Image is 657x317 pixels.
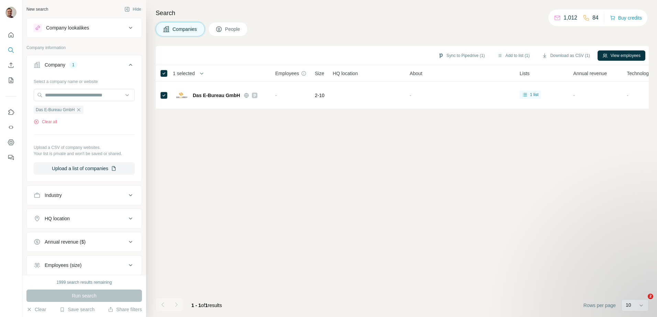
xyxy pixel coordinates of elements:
[27,20,142,36] button: Company lookalikes
[634,294,650,310] iframe: Intercom live chat
[176,90,187,101] img: Logo of Das E-Bureau GmbH
[26,306,46,313] button: Clear
[45,262,81,269] div: Employees (size)
[5,106,16,118] button: Use Surfe on LinkedIn
[27,234,142,250] button: Annual revenue ($)
[57,279,112,285] div: 1999 search results remaining
[34,76,135,85] div: Select a company name or website
[120,4,146,14] button: Hide
[172,26,198,33] span: Companies
[573,70,607,77] span: Annual revenue
[5,121,16,133] button: Use Surfe API
[573,93,575,98] span: -
[5,29,16,41] button: Quick start
[34,119,57,125] button: Clear all
[564,14,577,22] p: 1,012
[69,62,77,68] div: 1
[59,306,94,313] button: Save search
[530,92,538,98] span: 1 list
[45,238,86,245] div: Annual revenue ($)
[27,187,142,203] button: Industry
[5,151,16,164] button: Feedback
[34,151,135,157] p: Your list is private and won't be saved or shared.
[201,303,205,308] span: of
[433,50,489,61] button: Sync to Pipedrive (1)
[46,24,89,31] div: Company lookalikes
[537,50,594,61] button: Download as CSV (1)
[275,70,299,77] span: Employees
[626,302,631,308] p: 10
[45,215,70,222] div: HQ location
[5,59,16,71] button: Enrich CSV
[5,44,16,56] button: Search
[45,61,65,68] div: Company
[173,70,195,77] span: 1 selected
[627,93,628,98] span: -
[5,136,16,149] button: Dashboard
[34,144,135,151] p: Upload a CSV of company websites.
[27,57,142,76] button: Company1
[225,26,241,33] span: People
[34,162,135,175] button: Upload a list of companies
[191,303,222,308] span: results
[108,306,142,313] button: Share filters
[5,74,16,86] button: My lists
[598,50,645,61] button: View employees
[191,303,201,308] span: 1 - 1
[610,13,642,23] button: Buy credits
[592,14,599,22] p: 84
[520,70,530,77] span: Lists
[583,302,616,309] span: Rows per page
[627,70,655,77] span: Technologies
[333,70,358,77] span: HQ location
[193,92,240,99] span: Das E-Bureau GmbH
[45,192,62,199] div: Industry
[648,294,653,299] span: 2
[315,70,324,77] span: Size
[27,257,142,273] button: Employees (size)
[492,50,535,61] button: Add to list (1)
[315,92,324,99] span: 2-10
[205,303,208,308] span: 1
[275,93,277,98] span: -
[156,8,649,18] h4: Search
[36,107,75,113] span: Das E-Bureau GmbH
[410,70,422,77] span: About
[5,7,16,18] img: Avatar
[26,6,48,12] div: New search
[26,45,142,51] p: Company information
[410,93,411,98] span: -
[27,210,142,227] button: HQ location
